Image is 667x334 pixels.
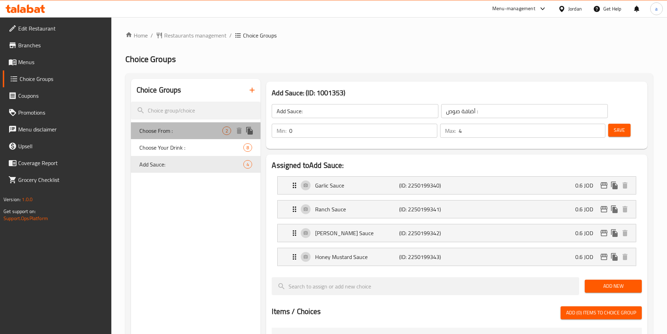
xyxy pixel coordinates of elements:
a: Coverage Report [3,155,111,171]
p: (ID: 2250199342) [399,229,455,237]
button: Save [608,124,631,137]
span: Coupons [18,91,106,100]
span: 2 [223,128,231,134]
a: Promotions [3,104,111,121]
nav: breadcrumb [125,31,653,40]
a: Grocery Checklist [3,171,111,188]
button: duplicate [244,125,255,136]
a: Upsell [3,138,111,155]
div: Menu-management [492,5,535,13]
div: Add Sauce:4 [131,156,261,173]
a: Coupons [3,87,111,104]
p: Ranch Sauce [315,205,399,213]
li: / [151,31,153,40]
div: Jordan [568,5,582,13]
input: search [131,102,261,120]
h2: Choice Groups [137,85,181,95]
span: Upsell [18,142,106,150]
a: Edit Restaurant [3,20,111,37]
span: Add New [590,282,636,291]
span: Add (0) items to choice group [566,308,636,317]
p: (ID: 2250199343) [399,253,455,261]
a: Support.OpsPlatform [4,214,48,223]
span: Menus [18,58,106,66]
button: Add (0) items to choice group [561,306,642,319]
span: Choice Groups [243,31,277,40]
h3: Add Sauce: (ID: 1001353) [272,87,642,98]
a: Menus [3,54,111,70]
div: Expand [278,224,636,242]
span: Grocery Checklist [18,176,106,184]
div: Choices [222,127,231,135]
a: Home [125,31,148,40]
p: Honey Mustard Sauce [315,253,399,261]
p: Garlic Sauce [315,181,399,190]
button: delete [620,180,630,191]
div: Choose From :2deleteduplicate [131,122,261,139]
a: Restaurants management [156,31,227,40]
div: Choices [243,160,252,169]
span: Branches [18,41,106,49]
span: Choose From : [139,127,223,135]
span: Menu disclaimer [18,125,106,134]
span: Version: [4,195,21,204]
a: Choice Groups [3,70,111,87]
p: (ID: 2250199340) [399,181,455,190]
p: Min: [277,127,286,135]
button: duplicate [609,204,620,214]
p: 0.6 JOD [575,253,599,261]
div: Expand [278,200,636,218]
button: Add New [585,280,642,293]
button: delete [234,125,244,136]
div: Choices [243,143,252,152]
button: delete [620,204,630,214]
li: Expand [272,221,642,245]
p: (ID: 2250199341) [399,205,455,213]
span: Get support on: [4,207,36,216]
li: Expand [272,197,642,221]
span: 8 [244,144,252,151]
p: 0.6 JOD [575,205,599,213]
span: Add Sauce: [139,160,244,169]
p: 0.6 JOD [575,229,599,237]
li: Expand [272,173,642,197]
span: Coverage Report [18,159,106,167]
p: Max: [445,127,456,135]
span: Choice Groups [20,75,106,83]
button: edit [599,228,609,238]
div: Choose Your Drink :8 [131,139,261,156]
li: / [229,31,232,40]
h2: Items / Choices [272,306,321,317]
a: Menu disclaimer [3,121,111,138]
span: 4 [244,161,252,168]
button: duplicate [609,252,620,262]
button: edit [599,204,609,214]
h2: Assigned to Add Sauce: [272,160,642,171]
span: Choose Your Drink : [139,143,244,152]
span: Restaurants management [164,31,227,40]
li: Expand [272,245,642,269]
button: delete [620,228,630,238]
div: Expand [278,177,636,194]
button: edit [599,180,609,191]
span: 1.0.0 [22,195,33,204]
span: Save [614,126,625,135]
a: Branches [3,37,111,54]
p: 0.6 JOD [575,181,599,190]
span: Edit Restaurant [18,24,106,33]
div: Expand [278,248,636,266]
span: Promotions [18,108,106,117]
span: Choice Groups [125,51,176,67]
input: search [272,277,579,295]
button: duplicate [609,228,620,238]
button: edit [599,252,609,262]
button: duplicate [609,180,620,191]
p: [PERSON_NAME] Sauce [315,229,399,237]
button: delete [620,252,630,262]
span: a [655,5,658,13]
